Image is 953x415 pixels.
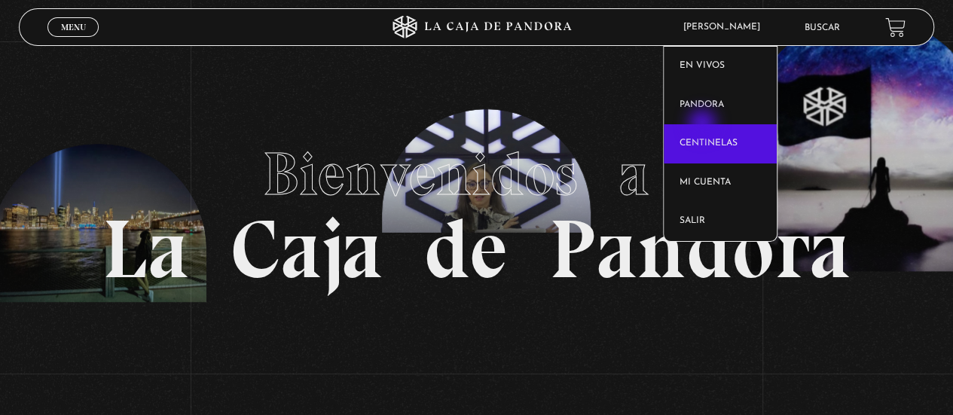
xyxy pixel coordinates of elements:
a: En vivos [664,47,777,86]
a: Pandora [664,86,777,125]
a: Centinelas [664,124,777,163]
span: Menu [61,23,86,32]
span: Cerrar [56,35,91,46]
a: Salir [664,202,777,241]
h1: La Caja de Pandora [102,125,851,291]
span: Bienvenidos a [263,138,691,210]
a: View your shopping cart [885,17,906,38]
a: Mi cuenta [664,163,777,203]
span: [PERSON_NAME] [676,23,775,32]
a: Buscar [805,23,840,32]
